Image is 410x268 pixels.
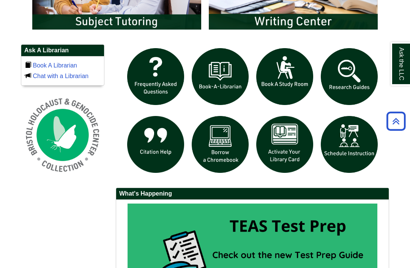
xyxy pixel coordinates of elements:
h2: What's Happening [116,188,389,200]
img: Borrow a chromebook icon links to the borrow a chromebook web page [188,112,252,177]
img: Book a Librarian icon links to book a librarian web page [188,44,252,109]
img: frequently asked questions [123,44,188,109]
img: citation help icon links to citation help guide page [123,112,188,177]
a: Chat with a Librarian [33,73,88,79]
a: Book A Librarian [33,62,77,69]
img: book a study room icon links to book a study room web page [252,44,317,109]
img: For faculty. Schedule Library Instruction icon links to form. [317,112,382,177]
h2: Ask A Librarian [21,45,104,56]
a: Back to Top [384,116,408,126]
div: slideshow [123,44,382,180]
img: activate Library Card icon links to form to activate student ID into library card [252,112,317,177]
img: Holocaust and Genocide Collection [21,93,104,177]
img: Research Guides icon links to research guides web page [317,44,382,109]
